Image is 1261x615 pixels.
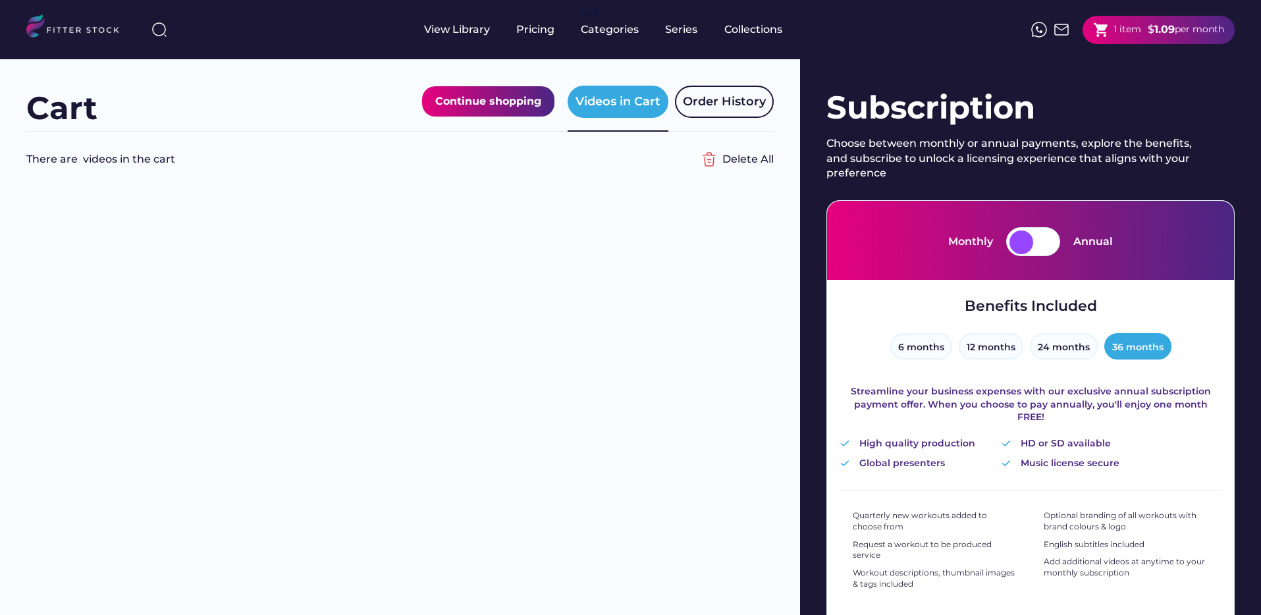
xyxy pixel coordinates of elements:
div: Categories [581,22,639,37]
div: per month [1175,23,1224,36]
div: Global presenters [859,457,945,470]
img: Vector%20%282%29.svg [1002,460,1011,466]
div: Continue shopping [435,93,541,110]
button: 24 months [1030,333,1098,360]
div: Optional branding of all workouts with brand colours & logo [1044,510,1208,533]
div: View Library [424,22,490,37]
img: Group%201000002356%20%282%29.svg [696,146,722,173]
img: Vector%20%282%29.svg [840,441,849,446]
img: search-normal%203.svg [151,22,167,38]
img: LOGO.svg [26,14,130,41]
button: shopping_cart [1093,22,1110,38]
div: Collections [724,22,782,37]
div: Annual [1073,234,1113,249]
div: Choose between monthly or annual payments, explore the benefits, and subscribe to unlock a licens... [826,136,1202,180]
div: English subtitles included [1044,539,1144,550]
div: Order History [683,94,766,110]
div: Workout descriptions, thumbnail images & tags included [853,568,1017,590]
button: 6 months [890,333,952,360]
div: Delete All [722,152,774,167]
div: Cart [26,86,97,130]
div: 1 item [1113,23,1141,36]
div: Monthly [948,234,993,249]
div: Subscription [826,86,1235,130]
img: Frame%2051.svg [1054,22,1069,38]
div: Videos in Cart [576,94,660,110]
div: There are videos in the cart [26,152,696,167]
div: Series [665,22,698,37]
div: $ [1148,22,1154,37]
button: 12 months [959,333,1023,360]
div: Music license secure [1021,457,1119,470]
strong: 1.09 [1154,23,1175,36]
div: Request a workout to be produced service [853,539,1017,562]
div: fvck [581,7,598,20]
div: High quality production [859,437,975,450]
div: Quarterly new workouts added to choose from [853,510,1017,533]
div: Pricing [516,22,554,37]
button: 36 months [1104,333,1171,360]
div: Add additional videos at anytime to your monthly subscription [1044,556,1208,579]
div: Streamline your business expenses with our exclusive annual subscription payment offer. When you ... [840,385,1221,424]
img: Vector%20%282%29.svg [840,460,849,466]
img: meteor-icons_whatsapp%20%281%29.svg [1031,22,1047,38]
div: Benefits Included [965,296,1097,317]
div: HD or SD available [1021,437,1111,450]
img: Vector%20%282%29.svg [1002,441,1011,446]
